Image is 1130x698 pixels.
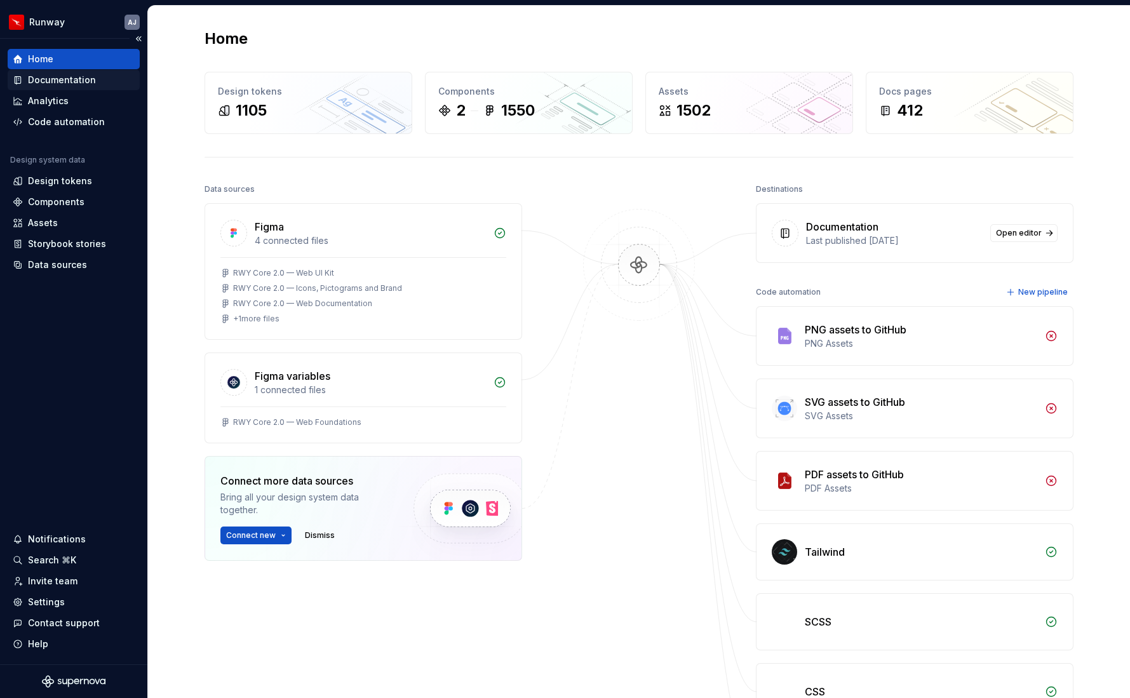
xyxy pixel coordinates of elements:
button: Search ⌘K [8,550,140,570]
a: Data sources [8,255,140,275]
div: 1 connected files [255,384,486,396]
h2: Home [205,29,248,49]
a: Invite team [8,571,140,591]
div: Last published [DATE] [806,234,983,247]
div: SCSS [805,614,831,629]
div: Storybook stories [28,238,106,250]
button: New pipeline [1002,283,1073,301]
button: RunwayAJ [3,8,145,36]
div: 412 [897,100,923,121]
a: Components [8,192,140,212]
button: Connect new [220,527,292,544]
div: RWY Core 2.0 — Web Documentation [233,299,372,309]
div: Figma variables [255,368,330,384]
div: Data sources [28,258,87,271]
div: 1502 [676,100,711,121]
div: PDF Assets [805,482,1037,495]
div: Components [438,85,619,98]
div: Assets [659,85,840,98]
span: Dismiss [305,530,335,540]
a: Figma4 connected filesRWY Core 2.0 — Web UI KitRWY Core 2.0 — Icons, Pictograms and BrandRWY Core... [205,203,522,340]
div: Documentation [806,219,878,234]
div: Home [28,53,53,65]
div: PNG assets to GitHub [805,322,906,337]
a: Documentation [8,70,140,90]
a: Home [8,49,140,69]
div: Docs pages [879,85,1060,98]
div: RWY Core 2.0 — Icons, Pictograms and Brand [233,283,402,293]
div: Help [28,638,48,650]
img: 6b187050-a3ed-48aa-8485-808e17fcee26.png [9,15,24,30]
div: PDF assets to GitHub [805,467,904,482]
div: Documentation [28,74,96,86]
div: 1550 [501,100,535,121]
span: Connect new [226,530,276,540]
div: AJ [128,17,137,27]
div: 2 [456,100,466,121]
button: Dismiss [299,527,340,544]
div: PNG Assets [805,337,1037,350]
div: Components [28,196,84,208]
div: Assets [28,217,58,229]
div: Invite team [28,575,77,587]
div: Design system data [10,155,85,165]
div: 4 connected files [255,234,486,247]
svg: Supernova Logo [42,675,105,688]
div: Figma [255,219,284,234]
div: RWY Core 2.0 — Web UI Kit [233,268,334,278]
div: SVG Assets [805,410,1037,422]
div: Code automation [28,116,105,128]
a: Docs pages412 [866,72,1073,134]
div: + 1 more files [233,314,279,324]
a: Design tokens [8,171,140,191]
a: Assets1502 [645,72,853,134]
div: Connect more data sources [220,473,392,488]
a: Figma variables1 connected filesRWY Core 2.0 — Web Foundations [205,352,522,443]
a: Assets [8,213,140,233]
div: Notifications [28,533,86,546]
div: Bring all your design system data together. [220,491,392,516]
button: Contact support [8,613,140,633]
div: Destinations [756,180,803,198]
div: Contact support [28,617,100,629]
a: Code automation [8,112,140,132]
div: 1105 [236,100,267,121]
button: Collapse sidebar [130,30,147,48]
a: Components21550 [425,72,633,134]
span: New pipeline [1018,287,1068,297]
button: Help [8,634,140,654]
a: Open editor [990,224,1058,242]
div: Data sources [205,180,255,198]
a: Storybook stories [8,234,140,254]
button: Notifications [8,529,140,549]
a: Settings [8,592,140,612]
div: Design tokens [28,175,92,187]
a: Design tokens1105 [205,72,412,134]
div: SVG assets to GitHub [805,394,905,410]
span: Open editor [996,228,1042,238]
div: RWY Core 2.0 — Web Foundations [233,417,361,427]
div: Design tokens [218,85,399,98]
a: Analytics [8,91,140,111]
div: Runway [29,16,65,29]
div: Analytics [28,95,69,107]
div: Settings [28,596,65,608]
div: Code automation [756,283,821,301]
div: Search ⌘K [28,554,76,567]
div: Tailwind [805,544,845,560]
